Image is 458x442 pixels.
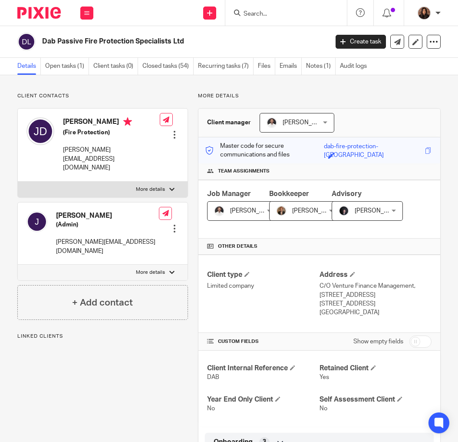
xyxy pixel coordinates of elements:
[320,405,327,412] span: No
[207,374,219,380] span: DAB
[276,206,287,216] img: WhatsApp%20Image%202025-04-23%20at%2010.20.30_16e186ec.jpg
[63,117,160,128] h4: [PERSON_NAME]
[207,270,319,279] h4: Client type
[306,58,336,75] a: Notes (1)
[198,58,254,75] a: Recurring tasks (7)
[45,58,89,75] a: Open tasks (1)
[230,208,278,214] span: [PERSON_NAME]
[56,220,159,229] h5: (Admin)
[280,58,302,75] a: Emails
[207,364,319,373] h4: Client Internal Reference
[207,282,319,290] p: Limited company
[56,238,159,256] p: [PERSON_NAME][EMAIL_ADDRESS][DOMAIN_NAME]
[136,269,165,276] p: More details
[258,58,275,75] a: Files
[320,270,432,279] h4: Address
[214,206,224,216] img: dom%20slack.jpg
[353,337,403,346] label: Show empty fields
[336,35,386,49] a: Create task
[320,308,432,317] p: [GEOGRAPHIC_DATA]
[320,364,432,373] h4: Retained Client
[17,58,41,75] a: Details
[123,117,132,126] i: Primary
[283,120,330,126] span: [PERSON_NAME]
[72,296,133,309] h4: + Add contact
[17,93,188,100] p: Client contacts
[17,333,188,340] p: Linked clients
[267,117,277,128] img: dom%20slack.jpg
[320,282,432,299] p: C/O Venture Finance Management, [STREET_ADDRESS]
[207,190,251,197] span: Job Manager
[417,6,431,20] img: Headshot.jpg
[218,243,257,250] span: Other details
[339,206,349,216] img: 455A2509.jpg
[63,146,160,172] p: [PERSON_NAME][EMAIL_ADDRESS][DOMAIN_NAME]
[292,208,340,214] span: [PERSON_NAME]
[42,37,267,46] h2: Dab Passive Fire Protection Specialists Ltd
[207,118,251,127] h3: Client manager
[218,168,270,175] span: Team assignments
[332,190,362,197] span: Advisory
[207,405,215,412] span: No
[320,299,432,308] p: [STREET_ADDRESS]
[93,58,138,75] a: Client tasks (0)
[17,7,61,19] img: Pixie
[207,395,319,404] h4: Year End Only Client
[142,58,194,75] a: Closed tasks (54)
[340,58,371,75] a: Audit logs
[26,117,54,145] img: svg%3E
[63,128,160,137] h5: (Fire Protection)
[56,211,159,220] h4: [PERSON_NAME]
[205,142,324,160] p: Master code for secure communications and files
[26,211,47,232] img: svg%3E
[320,395,432,404] h4: Self Assessment Client
[198,93,441,100] p: More details
[324,142,423,152] div: dab-fire-protection-[GEOGRAPHIC_DATA]
[17,33,36,51] img: svg%3E
[320,374,329,380] span: Yes
[136,186,165,193] p: More details
[355,208,402,214] span: [PERSON_NAME]
[269,190,309,197] span: Bookkeeper
[207,338,319,345] h4: CUSTOM FIELDS
[243,10,321,18] input: Search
